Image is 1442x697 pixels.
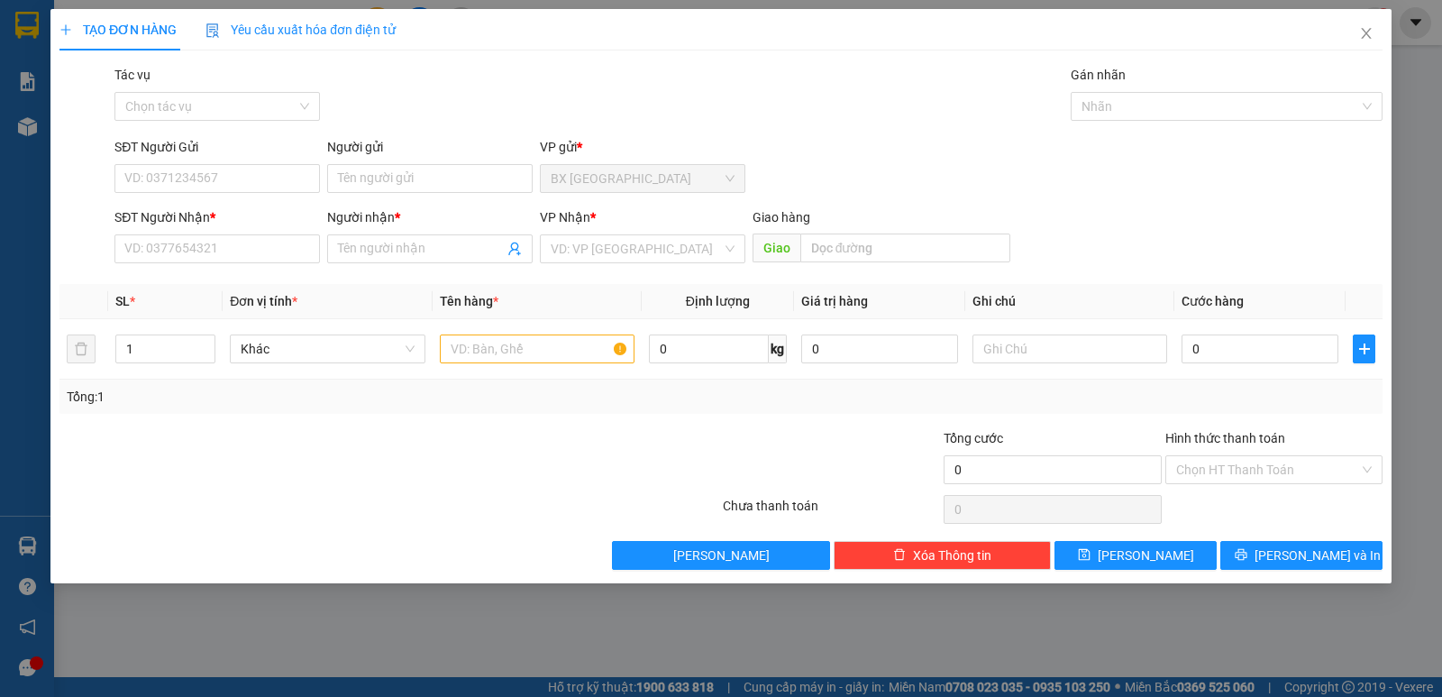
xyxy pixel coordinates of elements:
[15,17,43,36] span: Gửi:
[230,294,297,308] span: Đơn vị tính
[15,59,198,80] div: thị long
[769,335,787,363] span: kg
[1220,541,1383,570] button: printer[PERSON_NAME] và In
[205,23,396,37] span: Yêu cầu xuất hóa đơn điện tử
[327,137,533,157] div: Người gửi
[211,17,254,36] span: Nhận:
[114,207,320,227] div: SĐT Người Nhận
[893,548,906,563] span: delete
[1341,9,1392,60] button: Close
[67,335,96,363] button: delete
[115,294,130,308] span: SL
[15,80,198,105] div: 0984460947
[15,15,198,59] div: BX [GEOGRAPHIC_DATA]
[834,541,1051,570] button: deleteXóa Thông tin
[972,335,1167,363] input: Ghi Chú
[965,284,1174,319] th: Ghi chú
[913,546,991,565] span: Xóa Thông tin
[440,294,498,308] span: Tên hàng
[686,294,750,308] span: Định lượng
[1353,335,1375,363] button: plus
[59,23,72,36] span: plus
[1354,342,1374,356] span: plus
[673,546,770,565] span: [PERSON_NAME]
[800,234,1011,262] input: Dọc đường
[540,210,590,225] span: VP Nhận
[801,335,958,363] input: 0
[944,431,1003,445] span: Tổng cước
[114,137,320,157] div: SĐT Người Gửi
[1054,541,1217,570] button: save[PERSON_NAME]
[507,242,522,256] span: user-add
[14,118,41,137] span: CR :
[753,234,800,262] span: Giao
[114,68,151,82] label: Tác vụ
[801,294,868,308] span: Giá trị hàng
[205,23,220,38] img: icon
[1182,294,1244,308] span: Cước hàng
[1071,68,1126,82] label: Gán nhãn
[14,116,201,138] div: 60.000
[551,165,735,192] span: BX Tân Châu
[540,137,745,157] div: VP gửi
[1078,548,1091,563] span: save
[1235,548,1247,563] span: printer
[1255,546,1381,565] span: [PERSON_NAME] và In
[241,335,414,362] span: Khác
[67,387,558,407] div: Tổng: 1
[1359,26,1374,41] span: close
[59,23,177,37] span: TẠO ĐƠN HÀNG
[440,335,634,363] input: VD: Bàn, Ghế
[211,15,366,37] div: An Sương
[612,541,829,570] button: [PERSON_NAME]
[721,496,942,527] div: Chưa thanh toán
[753,210,810,225] span: Giao hàng
[327,207,533,227] div: Người nhận
[1165,431,1285,445] label: Hình thức thanh toán
[1098,546,1194,565] span: [PERSON_NAME]
[211,59,366,84] div: 0393585748
[211,37,366,59] div: THU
